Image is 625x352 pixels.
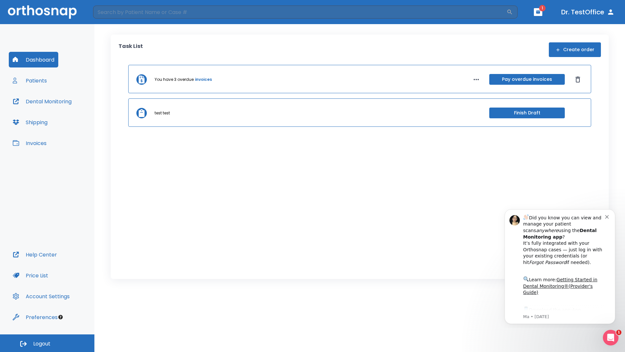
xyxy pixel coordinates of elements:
[603,330,618,345] iframe: Intercom live chat
[539,5,546,11] span: 1
[155,77,194,82] p: You have 3 overdue
[9,114,51,130] button: Shipping
[573,74,583,85] button: Dismiss
[616,330,621,335] span: 1
[489,108,565,118] button: Finish Draft
[9,94,76,109] button: Dental Monitoring
[9,309,62,325] button: Preferences
[28,102,110,136] div: Download the app: | ​ Let us know if you need help getting started!
[9,247,61,262] button: Help Center
[9,73,51,88] button: Patients
[28,110,110,116] p: Message from Ma, sent 8w ago
[9,268,52,283] button: Price List
[9,288,74,304] button: Account Settings
[549,42,601,57] button: Create order
[195,77,212,82] a: invoices
[489,74,565,85] button: Pay overdue invoices
[58,314,63,320] div: Tooltip anchor
[28,104,86,116] a: App Store
[118,42,143,57] p: Task List
[155,110,170,116] p: test test
[495,203,625,328] iframe: Intercom notifications message
[93,6,507,19] input: Search by Patient Name or Case #
[8,5,77,19] img: Orthosnap
[9,52,58,67] button: Dashboard
[33,340,50,347] span: Logout
[9,135,50,151] button: Invoices
[559,6,617,18] button: Dr. TestOffice
[110,10,116,15] button: Dismiss notification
